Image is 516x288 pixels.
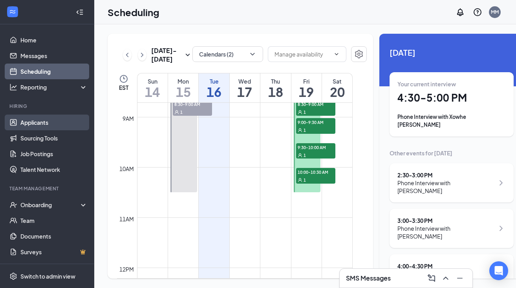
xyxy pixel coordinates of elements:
[291,73,322,102] a: September 19, 2025
[9,103,86,109] div: Hiring
[304,109,306,115] span: 1
[137,77,168,85] div: Sun
[137,85,168,98] h1: 14
[298,128,302,133] svg: User
[20,162,88,177] a: Talent Network
[296,100,335,108] span: 8:30-9:00 AM
[397,91,506,104] h1: 4:30 - 5:00 PM
[260,85,291,98] h1: 18
[346,274,391,283] h3: SMS Messages
[274,50,330,58] input: Manage availability
[20,32,88,48] a: Home
[397,171,494,179] div: 2:30 - 3:00 PM
[20,130,88,146] a: Sourcing Tools
[397,80,506,88] div: Your current interview
[322,77,352,85] div: Sat
[20,228,88,244] a: Documents
[20,48,88,64] a: Messages
[354,49,364,59] svg: Settings
[260,77,291,85] div: Thu
[397,217,494,224] div: 3:00 - 3:30 PM
[455,273,465,283] svg: Minimize
[397,262,494,270] div: 4:00 - 4:30 PM
[20,272,75,280] div: Switch to admin view
[138,50,146,60] svg: ChevronRight
[123,49,132,61] button: ChevronLeft
[192,46,263,62] button: Calendars (2)ChevronDown
[151,46,183,64] h3: [DATE] - [DATE]
[496,178,506,188] svg: ChevronRight
[230,77,260,85] div: Wed
[20,115,88,130] a: Applicants
[20,146,88,162] a: Job Postings
[296,143,335,151] span: 9:30-10:00 AM
[260,73,291,102] a: September 18, 2025
[298,178,302,182] svg: User
[397,224,494,240] div: Phone Interview with [PERSON_NAME]
[390,149,514,157] div: Other events for [DATE]
[427,273,436,283] svg: ComposeMessage
[180,109,183,115] span: 1
[118,265,135,273] div: 12pm
[199,73,229,102] a: September 16, 2025
[119,84,128,91] span: EST
[183,50,192,60] svg: SmallChevronDown
[168,85,198,98] h1: 15
[118,164,135,173] div: 10am
[397,179,494,195] div: Phone Interview with [PERSON_NAME]
[304,177,306,183] span: 1
[9,201,17,209] svg: UserCheck
[296,168,335,176] span: 10:00-10:30 AM
[118,215,135,223] div: 11am
[123,50,131,60] svg: ChevronLeft
[390,46,514,58] span: [DATE]
[454,272,466,284] button: Minimize
[489,261,508,280] div: Open Intercom Messenger
[291,77,322,85] div: Fri
[249,50,256,58] svg: ChevronDown
[9,185,86,192] div: Team Management
[351,46,367,64] a: Settings
[20,244,88,260] a: SurveysCrown
[491,9,499,15] div: MM
[174,110,179,115] svg: User
[496,224,506,233] svg: ChevronRight
[351,46,367,62] button: Settings
[304,153,306,158] span: 1
[9,272,17,280] svg: Settings
[439,272,452,284] button: ChevronUp
[168,77,198,85] div: Mon
[199,77,229,85] div: Tue
[230,73,260,102] a: September 17, 2025
[322,73,352,102] a: September 20, 2025
[20,213,88,228] a: Team
[138,49,146,61] button: ChevronRight
[456,7,465,17] svg: Notifications
[425,272,438,284] button: ComposeMessage
[121,114,135,123] div: 9am
[76,8,84,16] svg: Collapse
[291,85,322,98] h1: 19
[108,5,159,19] h1: Scheduling
[296,118,335,126] span: 9:00-9:30 AM
[441,273,450,283] svg: ChevronUp
[173,100,212,108] span: 8:30-9:00 AM
[199,85,229,98] h1: 16
[397,113,506,129] div: Phone Interview with Xowhe [PERSON_NAME]
[322,85,352,98] h1: 20
[20,64,88,79] a: Scheduling
[333,51,340,57] svg: ChevronDown
[298,110,302,115] svg: User
[9,8,16,16] svg: WorkstreamLogo
[20,201,81,209] div: Onboarding
[9,83,17,91] svg: Analysis
[473,7,482,17] svg: QuestionInfo
[304,128,306,133] span: 1
[137,73,168,102] a: September 14, 2025
[119,74,128,84] svg: Clock
[298,153,302,158] svg: User
[230,85,260,98] h1: 17
[20,83,88,91] div: Reporting
[168,73,198,102] a: September 15, 2025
